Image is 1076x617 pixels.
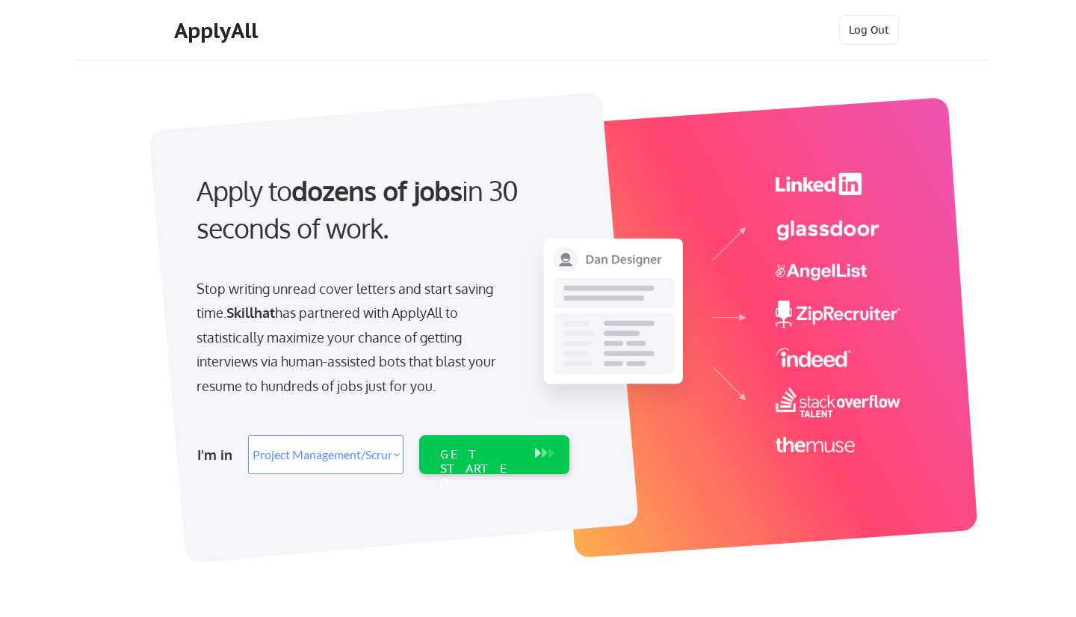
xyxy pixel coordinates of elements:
[197,277,504,398] div: Stop writing unread cover letters and start saving time. has partnered with ApplyAll to statistic...
[291,174,462,207] strong: dozens of jobs
[226,304,275,321] strong: Skillhat
[197,172,563,248] div: Apply to in 30 seconds of work.
[197,443,239,467] div: I'm in
[440,447,520,491] div: GET STARTED
[839,15,899,45] button: Log Out
[174,18,262,43] div: ApplyAll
